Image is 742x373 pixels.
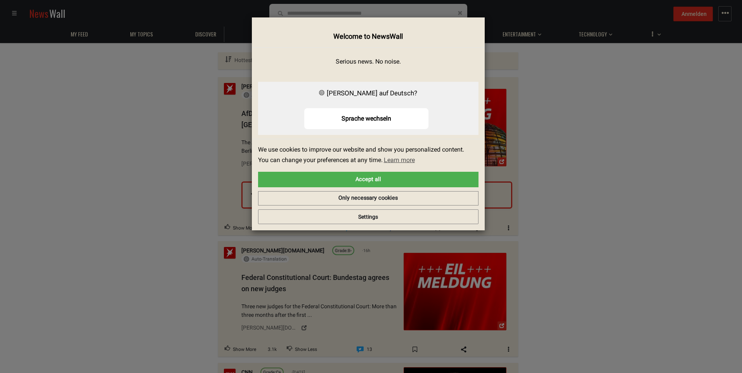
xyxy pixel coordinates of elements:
div: cookieconsent [258,145,478,205]
a: learn more about cookies [383,154,416,166]
div: [PERSON_NAME] auf Deutsch? [258,88,478,99]
a: deny cookies [258,191,478,206]
button: Sprache wechseln [304,108,428,129]
button: Settings [258,209,478,224]
span: We use cookies to improve our website and show you personalized content. You can change your pref... [258,145,472,166]
p: Serious news. No noise. [258,57,478,66]
h4: Welcome to NewsWall [258,31,478,41]
a: allow cookies [258,172,478,187]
